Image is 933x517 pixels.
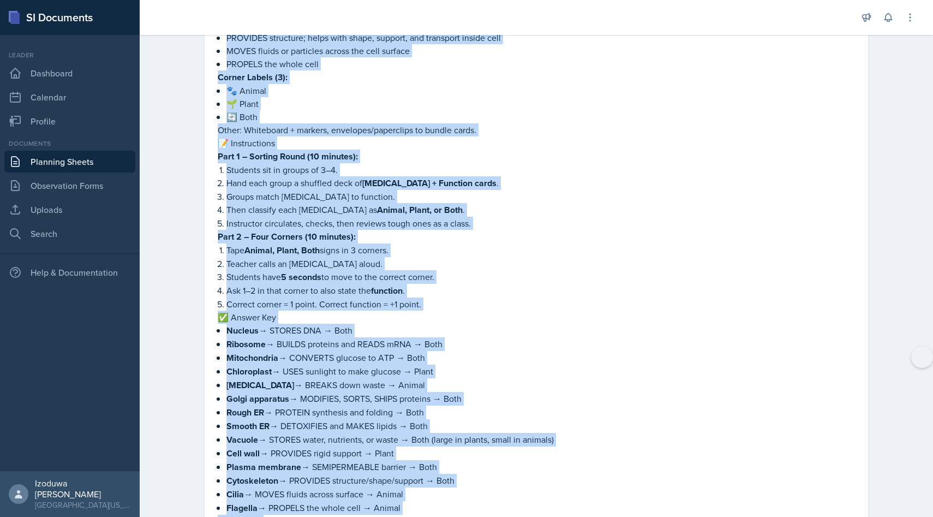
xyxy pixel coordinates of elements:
strong: Nucleus [226,324,259,337]
strong: Part 2 – Four Corners (10 minutes): [218,230,356,243]
p: Groups match [MEDICAL_DATA] to function. [226,190,855,203]
strong: Part 1 – Sorting Round (10 minutes): [218,150,358,163]
div: [GEOGRAPHIC_DATA][US_STATE] [35,500,131,510]
p: Students have to move to the correct corner. [226,270,855,284]
p: → PROVIDES structure/shape/support → Both [226,474,855,488]
p: Teacher calls an [MEDICAL_DATA] aloud. [226,257,855,270]
strong: Smooth ER [226,420,270,432]
p: → MODIFIES, SORTS, SHIPS proteins → Both [226,392,855,406]
a: Uploads [4,199,135,221]
p: → DETOXIFIES and MAKES lipids → Both [226,419,855,433]
strong: Flagella [226,502,258,514]
strong: Chloroplast [226,365,272,378]
strong: Rough ER [226,406,264,419]
p: Students sit in groups of 3–4. [226,163,855,176]
strong: Ribosome [226,338,266,350]
p: 🌱 Plant [226,97,855,110]
div: Help & Documentation [4,262,135,283]
a: Observation Forms [4,175,135,197]
strong: function [371,284,403,297]
a: Profile [4,110,135,132]
a: Dashboard [4,62,135,84]
p: → STORES water, nutrients, or waste → Both (large in plants, small in animals) [226,433,855,447]
p: Ask 1–2 in that corner to also state the . [226,284,855,298]
strong: Cell wall [226,447,260,460]
strong: Plasma membrane [226,461,301,473]
a: Calendar [4,86,135,108]
p: → PROPELS the whole cell → Animal [226,501,855,515]
p: → SEMIPERMEABLE barrier → Both [226,460,855,474]
p: → CONVERTS glucose to ATP → Both [226,351,855,365]
p: Instructor circulates, checks, then reviews tough ones as a class. [226,217,855,230]
div: Leader [4,50,135,60]
strong: Vacuole [226,433,258,446]
strong: [MEDICAL_DATA] + Function cards [362,177,497,189]
p: → USES sunlight to make glucose → Plant [226,365,855,378]
p: Correct corner = 1 point. Correct function = +1 point. [226,298,855,311]
p: PROVIDES structure; helps with shape, support, and transport inside cell [226,31,855,44]
strong: Cilia [226,488,244,501]
p: → PROTEIN synthesis and folding → Both [226,406,855,419]
p: → BREAKS down waste → Animal [226,378,855,392]
strong: [MEDICAL_DATA] [226,379,294,391]
p: MOVES fluids or particles across the cell surface [226,44,855,57]
p: 📝 Instructions [218,136,855,150]
div: Izoduwa [PERSON_NAME] [35,478,131,500]
p: 🔄 Both [226,110,855,123]
p: 🐾 Animal [226,84,855,97]
strong: Corner Labels (3): [218,71,288,84]
p: ✅ Answer Key [218,311,855,324]
a: Planning Sheets [4,151,135,173]
strong: Golgi apparatus [226,393,289,405]
p: Then classify each [MEDICAL_DATA] as . [226,203,855,217]
p: Other: Whiteboard + markers, envelopes/paperclips to bundle cards. [218,123,855,136]
strong: Cytoskeleton [226,474,278,487]
strong: Animal, Plant, or Both [377,204,463,216]
p: → PROVIDES rigid support → Plant [226,447,855,460]
div: Documents [4,139,135,148]
p: Hand each group a shuffled deck of . [226,176,855,190]
p: Tape signs in 3 corners. [226,243,855,257]
a: Search [4,223,135,245]
p: → STORES DNA → Both [226,324,855,337]
strong: 5 seconds [281,271,321,283]
strong: Animal, Plant, Both [244,244,320,257]
strong: Mitochondria [226,352,278,364]
p: → BUILDS proteins and READS mRNA → Both [226,337,855,351]
p: PROPELS the whole cell [226,57,855,70]
p: → MOVES fluids across surface → Animal [226,488,855,501]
